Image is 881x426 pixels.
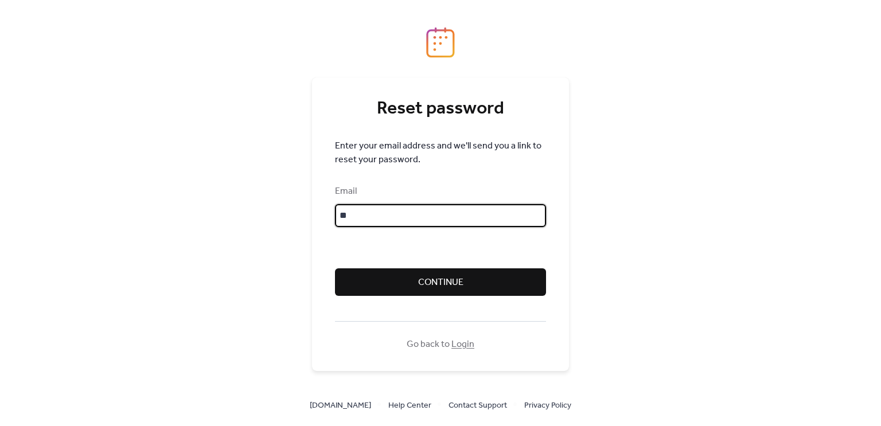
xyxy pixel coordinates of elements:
[335,185,544,198] div: Email
[524,399,571,413] span: Privacy Policy
[449,399,507,413] span: Contact Support
[335,139,546,167] span: Enter your email address and we'll send you a link to reset your password.
[449,398,507,412] a: Contact Support
[407,338,474,351] span: Go back to
[310,399,371,413] span: [DOMAIN_NAME]
[310,398,371,412] a: [DOMAIN_NAME]
[335,97,546,120] div: Reset password
[335,268,546,296] button: Continue
[524,398,571,412] a: Privacy Policy
[388,399,431,413] span: Help Center
[418,276,463,290] span: Continue
[451,335,474,353] a: Login
[388,398,431,412] a: Help Center
[426,27,455,58] img: logo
